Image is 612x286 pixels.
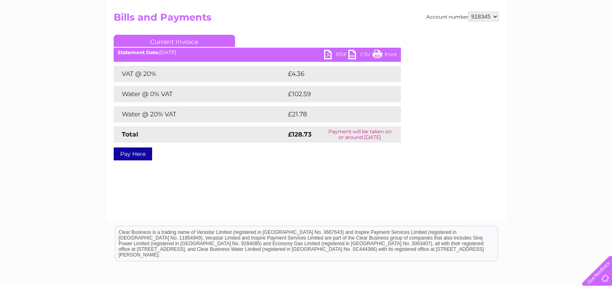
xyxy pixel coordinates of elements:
a: Pay Here [114,147,152,160]
strong: Total [122,130,138,138]
div: Clear Business is a trading name of Verastar Limited (registered in [GEOGRAPHIC_DATA] No. 3667643... [115,4,498,39]
div: [DATE] [114,50,401,55]
b: Statement Date: [118,49,159,55]
div: Account number [426,12,499,21]
a: Water [470,34,485,40]
td: £4.36 [286,66,382,82]
td: Payment will be taken on or around [DATE] [319,126,400,143]
a: Contact [558,34,578,40]
td: £102.59 [286,86,386,102]
a: Print [373,50,397,61]
a: 0333 014 3131 [460,4,515,14]
h2: Bills and Payments [114,12,499,27]
td: VAT @ 20% [114,66,286,82]
a: PDF [324,50,348,61]
td: Water @ 0% VAT [114,86,286,102]
a: Energy [490,34,508,40]
a: CSV [348,50,373,61]
td: Water @ 20% VAT [114,106,286,122]
a: Current Invoice [114,35,235,47]
td: £21.78 [286,106,384,122]
a: Blog [542,34,553,40]
a: Log out [585,34,604,40]
strong: £128.73 [288,130,311,138]
a: Telecoms [512,34,537,40]
img: logo.png [21,21,63,46]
